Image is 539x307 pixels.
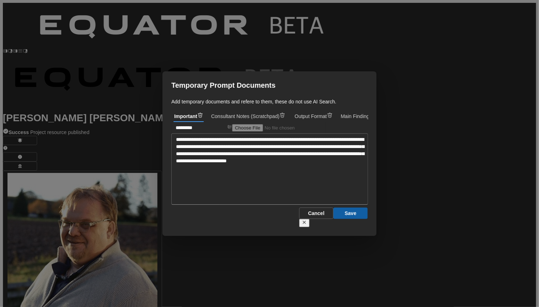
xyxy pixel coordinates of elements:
span: Output Format [294,113,327,119]
span: Consultant Notes (Scratchpad) [211,113,279,119]
p: Add temporary documents and refere to them, these do not use AI Search. [171,98,368,105]
span: Main Findings [341,113,372,119]
button: Cancel [299,208,333,219]
h2: Temporary Prompt Documents [171,80,368,90]
span: Important [174,113,197,119]
button: Save [333,208,368,219]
